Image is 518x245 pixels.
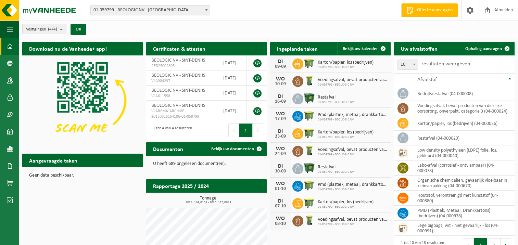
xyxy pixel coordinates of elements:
td: labo-afval (corrosief - ontvlambaar) (04-000078) [412,160,515,176]
span: BEOLOGIC NV - SINT-DENIJS [151,103,205,108]
span: Restafval [318,95,354,100]
img: WB-1100-HPE-GN-50 [303,57,315,69]
span: BEOLOGIC NV - SINT-DENIJS [151,73,205,78]
span: Afvalstof [417,77,437,82]
td: low density polyethyleen (LDPE) folie, los, gekleurd (04-000040) [412,145,515,160]
td: bedrijfsrestafval (04-000008) [412,86,515,101]
div: 10-09 [274,82,287,87]
span: Bekijk uw kalender [343,47,378,51]
span: Karton/papier, los (bedrijven) [318,60,374,65]
span: Ophaling aanvragen [465,47,502,51]
img: WB-1100-HPE-GN-01 [303,162,315,174]
td: lege bigbags, wit - niet gevaarlijk - los (04-000991) [412,221,515,236]
img: WB-1100-HPE-GN-50 [303,180,315,191]
h2: Rapportage 2025 / 2024 [146,179,216,192]
button: Previous [228,124,239,137]
div: 08-10 [274,221,287,226]
td: [DATE] [218,86,247,101]
p: Geen data beschikbaar. [29,173,136,178]
div: WO [274,216,287,221]
span: 01-059799 - BEOLOGIC NV - SINT-DENIJS [90,5,210,15]
h2: Uw afvalstoffen [394,42,444,55]
div: WO [274,76,287,82]
span: Voedingsafval, bevat producten van dierlijke oorsprong, onverpakt, categorie 3 [318,147,387,153]
span: 01-059799 - BEOLOGIC NV [318,100,354,104]
span: BEOLOGIC NV - SINT-DENIJS [151,88,205,93]
span: 01-059799 - BEOLOGIC NV [318,153,387,157]
td: restafval (04-000029) [412,131,515,145]
iframe: chat widget [3,230,114,245]
span: Voedingsafval, bevat producten van dierlijke oorsprong, onverpakt, categorie 3 [318,217,387,222]
div: 30-09 [274,169,287,174]
img: WB-1100-HPE-GN-50 [303,110,315,121]
img: WB-1100-HPE-GN-50 [303,197,315,209]
div: 01-10 [274,186,287,191]
td: [DATE] [218,101,247,121]
div: DI [274,198,287,204]
button: OK [71,24,86,35]
span: VLA611558 [151,93,213,99]
img: WB-1100-HPE-GN-50 [303,127,315,139]
span: Karton/papier, los (bedrijven) [318,199,374,205]
img: WB-0140-HPE-GN-50 [303,75,315,87]
a: Bekijk uw kalender [337,42,390,55]
span: 01-059799 - BEOLOGIC NV [318,135,374,139]
div: WO [274,146,287,152]
td: voedingsafval, bevat producten van dierlijke oorsprong, onverpakt, categorie 3 (04-000024) [412,101,515,116]
div: DI [274,129,287,134]
span: Karton/papier, los (bedrijven) [318,130,374,135]
span: 10 [398,60,418,69]
a: Bekijk rapportage [216,192,266,206]
span: Pmd (plastiek, metaal, drankkartons) (bedrijven) [318,182,387,188]
span: VLAREMA-ARCHIVE-20130626164106-01-059799 [151,108,213,119]
td: PMD (Plastiek, Metaal, Drankkartons) (bedrijven) (04-000978) [412,206,515,221]
a: Bekijk uw documenten [206,142,266,156]
h2: Certificaten & attesten [146,42,212,55]
span: 01-059799 - BEOLOGIC NV [318,65,374,69]
h2: Download nu de Vanheede+ app! [22,42,114,55]
div: WO [274,111,287,117]
span: 01-059799 - BEOLOGIC NV [318,205,374,209]
div: WO [274,181,287,186]
div: DI [274,59,287,64]
div: 09-09 [274,64,287,69]
span: 2024: 169,010 t - 2025: 115,094 t [150,201,267,204]
p: U heeft 689 ongelezen document(en). [153,162,260,166]
span: RED25002805 [151,63,213,69]
h2: Documenten [146,142,190,155]
h2: Aangevraagde taken [22,154,84,167]
div: 1 tot 4 van 4 resultaten [150,123,192,138]
div: 16-09 [274,99,287,104]
span: 01-059799 - BEOLOGIC NV [318,170,354,174]
div: 23-09 [274,134,287,139]
a: Offerte aanvragen [401,3,458,17]
td: karton/papier, los (bedrijven) (04-000026) [412,116,515,131]
td: [DATE] [218,55,247,70]
button: Vestigingen(4/4) [22,24,66,34]
td: organische chemicaliën, gevaarlijk vloeibaar in kleinverpakking (04-000670) [412,176,515,191]
span: Restafval [318,165,354,170]
label: resultaten weergeven [421,61,470,67]
td: [DATE] [218,70,247,86]
span: 01-059799 - BEOLOGIC NV [318,83,387,87]
span: Vestigingen [26,24,57,35]
span: 01-059799 - BEOLOGIC NV [318,188,387,192]
div: 17-09 [274,117,287,121]
td: houtstof, verontreinigd met kunststof (04-000880) [412,191,515,206]
span: Offerte aanvragen [415,7,454,14]
span: 01-059799 - BEOLOGIC NV [318,222,387,227]
button: Next [253,124,263,137]
div: DI [274,164,287,169]
div: DI [274,94,287,99]
div: 24-09 [274,152,287,156]
span: VLA904237 [151,78,213,84]
span: BEOLOGIC NV - SINT-DENIJS [151,58,205,63]
a: Ophaling aanvragen [460,42,514,55]
button: 1 [239,124,253,137]
span: Voedingsafval, bevat producten van dierlijke oorsprong, onverpakt, categorie 3 [318,77,387,83]
img: WB-0140-HPE-GN-50 [303,145,315,156]
span: 01-059799 - BEOLOGIC NV [318,118,387,122]
h2: Ingeplande taken [270,42,325,55]
img: Download de VHEPlus App [22,55,143,146]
